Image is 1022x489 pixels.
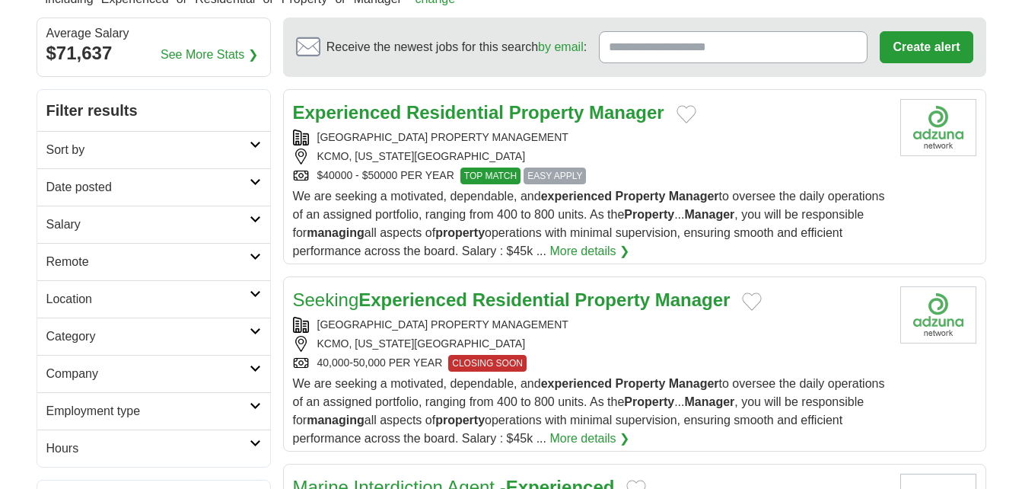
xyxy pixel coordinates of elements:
[541,190,612,203] strong: experienced
[46,216,250,234] h2: Salary
[509,102,584,123] strong: Property
[293,102,402,123] strong: Experienced
[435,414,485,427] strong: property
[460,168,521,184] span: TOP MATCH
[46,439,250,458] h2: Hours
[46,290,250,308] h2: Location
[37,318,270,355] a: Category
[541,377,612,390] strong: experienced
[549,242,629,260] a: More details ❯
[549,430,629,448] a: More details ❯
[326,38,587,56] span: Receive the newest jobs for this search :
[293,355,888,372] div: 40,000-50,000 PER YEAR
[37,430,270,467] a: Hours
[37,392,270,430] a: Employment type
[684,395,734,408] strong: Manager
[307,414,365,427] strong: managing
[293,336,888,352] div: KCMO, [US_STATE][GEOGRAPHIC_DATA]
[406,102,504,123] strong: Residential
[669,190,719,203] strong: Manager
[616,190,666,203] strong: Property
[742,292,762,311] button: Add to favorite jobs
[293,190,885,257] span: We are seeking a motivated, dependable, and to oversee the daily operations of an assigned portfo...
[46,402,250,420] h2: Employment type
[37,90,270,131] h2: Filter results
[37,355,270,392] a: Company
[37,206,270,243] a: Salary
[589,102,664,123] strong: Manager
[677,105,696,123] button: Add to favorite jobs
[37,131,270,168] a: Sort by
[624,395,674,408] strong: Property
[46,178,250,197] h2: Date posted
[293,168,888,184] div: $40000 - $50000 PER YEAR
[655,289,731,310] strong: Manager
[669,377,719,390] strong: Manager
[473,289,570,310] strong: Residential
[575,289,650,310] strong: Property
[46,365,250,383] h2: Company
[46,253,250,271] h2: Remote
[435,226,485,239] strong: property
[293,317,888,333] div: [GEOGRAPHIC_DATA] PROPERTY MANAGEMENT
[307,226,365,239] strong: managing
[538,40,584,53] a: by email
[37,280,270,318] a: Location
[46,141,250,159] h2: Sort by
[37,243,270,280] a: Remote
[448,355,527,372] span: CLOSING SOON
[524,168,586,184] span: EASY APPLY
[624,208,674,221] strong: Property
[37,168,270,206] a: Date posted
[880,31,973,63] button: Create alert
[46,328,250,346] h2: Category
[616,377,666,390] strong: Property
[161,46,258,64] a: See More Stats ❯
[46,27,261,40] div: Average Salary
[684,208,734,221] strong: Manager
[293,149,888,165] div: KCMO, [US_STATE][GEOGRAPHIC_DATA]
[293,377,885,445] span: We are seeking a motivated, dependable, and to oversee the daily operations of an assigned portfo...
[900,99,976,156] img: Company logo
[293,102,664,123] a: Experienced Residential Property Manager
[358,289,467,310] strong: Experienced
[293,289,731,310] a: SeekingExperienced Residential Property Manager
[900,286,976,344] img: Company logo
[46,40,261,67] div: $71,637
[293,129,888,145] div: [GEOGRAPHIC_DATA] PROPERTY MANAGEMENT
